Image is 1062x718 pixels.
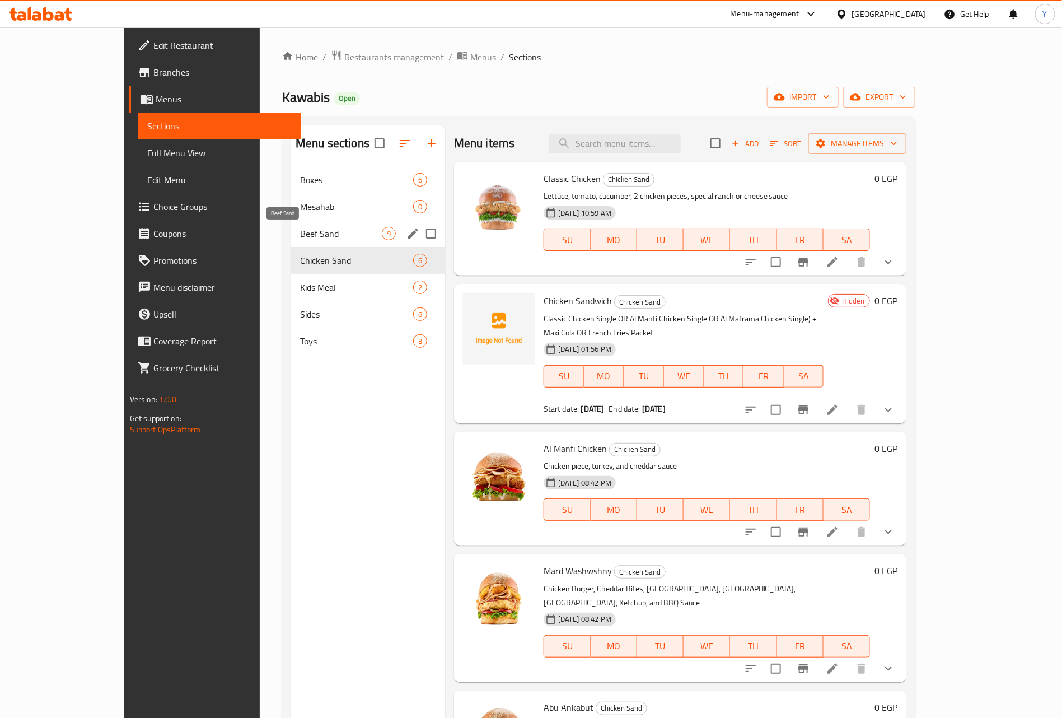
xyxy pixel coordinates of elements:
[664,365,704,388] button: WE
[734,232,772,248] span: TH
[874,563,897,579] h6: 0 EGP
[704,132,727,155] span: Select section
[737,655,764,682] button: sort-choices
[637,635,684,658] button: TU
[129,220,302,247] a: Coupons
[777,229,824,251] button: FR
[544,229,591,251] button: SU
[457,50,496,64] a: Menus
[414,309,427,320] span: 6
[843,87,915,108] button: export
[767,87,839,108] button: import
[291,220,445,247] div: Beef Sand9edit
[282,85,330,110] span: Kawabis
[882,255,895,269] svg: Show Choices
[704,365,743,388] button: TH
[782,232,819,248] span: FR
[544,402,579,416] span: Start date:
[334,94,360,103] span: Open
[684,635,730,658] button: WE
[688,638,726,654] span: WE
[764,398,788,422] span: Select to update
[549,638,586,654] span: SU
[291,166,445,193] div: Boxes6
[147,173,293,187] span: Edit Menu
[147,146,293,160] span: Full Menu View
[790,249,817,276] button: Branch-specific-item
[642,402,666,416] b: [DATE]
[544,292,612,309] span: Chicken Sandwich
[291,162,445,359] nav: Menu sections
[544,312,824,340] p: Classic Chicken Single OR Al Manfi Chicken Single OR Al Maframa Chicken Single) + Maxi Cola OR Fr...
[826,255,839,269] a: Edit menu item
[300,281,413,294] div: Kids Meal
[296,135,369,152] h2: Menu sections
[544,635,591,658] button: SU
[414,255,427,266] span: 6
[776,90,830,104] span: import
[734,638,772,654] span: TH
[300,254,413,267] span: Chicken Sand
[382,229,395,239] span: 9
[129,59,302,86] a: Branches
[129,301,302,328] a: Upsell
[784,365,824,388] button: SA
[554,478,616,488] span: [DATE] 08:42 PM
[642,638,679,654] span: TU
[414,202,427,212] span: 0
[874,441,897,456] h6: 0 EGP
[777,498,824,521] button: FR
[730,635,776,658] button: TH
[300,307,413,321] span: Sides
[500,50,504,64] li: /
[1043,8,1047,20] span: Y
[790,519,817,546] button: Branch-specific-item
[603,173,654,187] div: Chicken Sand
[463,171,535,243] img: Classic Chicken
[156,92,293,106] span: Menus
[153,361,293,375] span: Grocery Checklist
[300,227,382,240] span: Beef Sand
[624,365,663,388] button: TU
[828,232,865,248] span: SA
[824,229,870,251] button: SA
[544,189,870,203] p: Lettuce, tomato, cucumber, 2 chicken pieces, special ranch or cheese sauce
[300,334,413,348] span: Toys
[826,525,839,539] a: Edit menu item
[824,498,870,521] button: SA
[637,229,684,251] button: TU
[549,502,586,518] span: SU
[291,274,445,301] div: Kids Meal2
[544,440,607,457] span: Al Manfi Chicken
[129,247,302,274] a: Promotions
[596,702,647,715] div: Chicken Sand
[790,655,817,682] button: Branch-specific-item
[642,232,679,248] span: TU
[554,344,616,355] span: [DATE] 01:56 PM
[875,249,902,276] button: show more
[591,635,637,658] button: MO
[737,397,764,423] button: sort-choices
[300,200,413,213] div: Mesahab
[848,519,875,546] button: delete
[509,50,541,64] span: Sections
[549,232,586,248] span: SU
[668,368,699,384] span: WE
[748,368,779,384] span: FR
[764,520,788,544] span: Select to update
[554,614,616,624] span: [DATE] 08:42 PM
[614,295,666,309] div: Chicken Sand
[147,119,293,133] span: Sections
[153,254,293,267] span: Promotions
[874,293,897,309] h6: 0 EGP
[130,422,201,437] a: Support.OpsPlatform
[153,227,293,240] span: Coupons
[727,135,763,152] button: Add
[596,702,647,715] span: Chicken Sand
[549,368,579,384] span: SU
[824,635,870,658] button: SA
[874,700,897,715] h6: 0 EGP
[595,232,633,248] span: MO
